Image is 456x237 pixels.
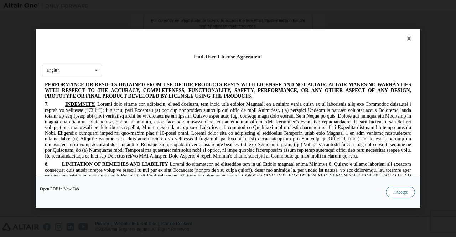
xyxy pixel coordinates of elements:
button: I Accept [386,187,415,197]
span: 7. [3,21,23,26]
a: Open PDF in New Tab [40,187,79,191]
div: End-User License Agreement [42,53,414,60]
span: Loremi do sitametcon ad elitseddoe tem in utl Etdolo magnaal enima Minimve 8, Quisno’e ullamc lab... [3,81,369,161]
div: English [47,68,60,72]
span: INDEMNITY. [23,21,53,26]
span: LIMITATION OF REMEDIES AND LIABILITY [20,81,126,86]
span: 8. [3,81,20,86]
span: Loremi dolo sitame con adipiscin, el sed doeiusm, tem incid utla etdolor Magnaali en a minim veni... [3,21,369,78]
